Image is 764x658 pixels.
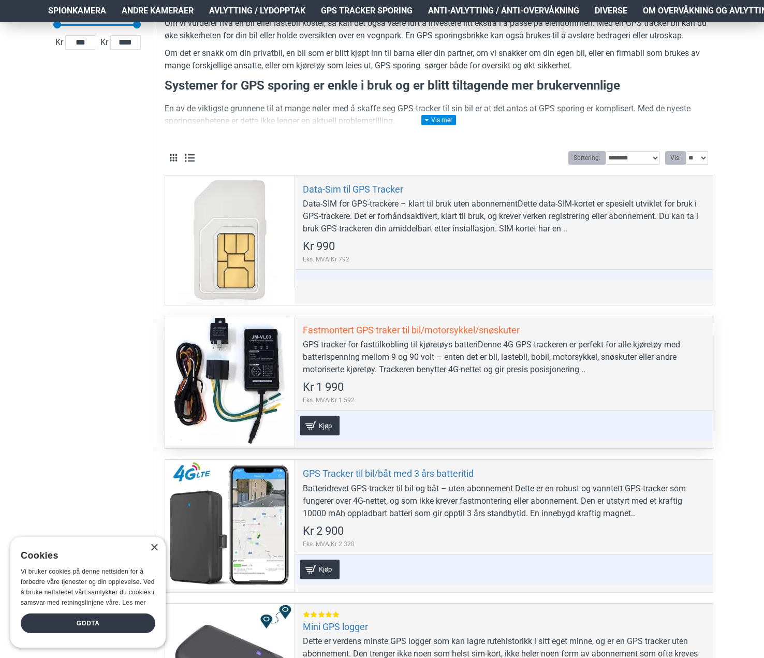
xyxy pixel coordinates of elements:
label: Sortering: [568,151,606,165]
span: Diverse [595,5,627,17]
div: Batteridrevet GPS-tracker til bil og båt – uten abonnement Dette er en robust og vanntett GPS-tra... [303,482,705,520]
p: Om det er snakk om din privatbil, en bil som er blitt kjøpt inn til barna eller din partner, om v... [165,47,713,72]
span: Kr 1 990 [303,382,344,393]
a: GPS Tracker til bil/båt med 3 års batteritid [303,467,474,479]
a: Fastmontert GPS traker til bil/motorsykkel/snøskuter [303,324,520,336]
a: Data-Sim til GPS Tracker [165,176,295,305]
div: Cookies [21,545,149,567]
label: Vis: [665,151,686,165]
span: GPS Tracker Sporing [321,5,413,17]
h3: Systemer for GPS sporing er enkle i bruk og er blitt tiltagende mer brukervennlige [165,77,713,95]
p: Om vi vurderer hva en bil eller lastebil koster, så kan det også være lurt å investere litt ekstr... [165,17,713,42]
span: Kjøp [316,566,334,573]
span: Eks. MVA:Kr 2 320 [303,539,355,549]
div: Close [150,544,158,552]
div: GPS tracker for fasttilkobling til kjøretøys batteriDenne 4G GPS-trackeren er perfekt for alle kj... [303,339,705,376]
a: GPS Tracker til bil/båt med 3 års batteritid GPS Tracker til bil/båt med 3 års batteritid [165,460,295,589]
span: Andre kameraer [122,5,194,17]
div: Godta [21,613,155,633]
span: Kjøp [316,422,334,429]
a: Mini GPS logger [303,621,368,633]
span: Kr 990 [303,241,335,252]
span: Eks. MVA:Kr 1 592 [303,396,355,405]
span: Spionkamera [48,5,106,17]
div: Data-SIM for GPS-trackere – klart til bruk uten abonnementDette data-SIM-kortet er spesielt utvik... [303,198,705,235]
a: Data-Sim til GPS Tracker [303,183,403,195]
span: Kr [98,36,110,49]
a: Fastmontert GPS traker til bil/motorsykkel/snøskuter Fastmontert GPS traker til bil/motorsykkel/s... [165,316,295,446]
span: Kr 2 900 [303,525,344,537]
p: En av de viktigste grunnene til at mange nøler med å skaffe seg GPS-tracker til sin bil er at det... [165,103,713,127]
a: Les mer, opens a new window [122,599,145,606]
span: Eks. MVA:Kr 792 [303,255,349,264]
span: Vi bruker cookies på denne nettsiden for å forbedre våre tjenester og din opplevelse. Ved å bruke... [21,568,155,606]
span: Avlytting / Lydopptak [209,5,305,17]
span: Kr [53,36,65,49]
span: Anti-avlytting / Anti-overvåkning [428,5,579,17]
